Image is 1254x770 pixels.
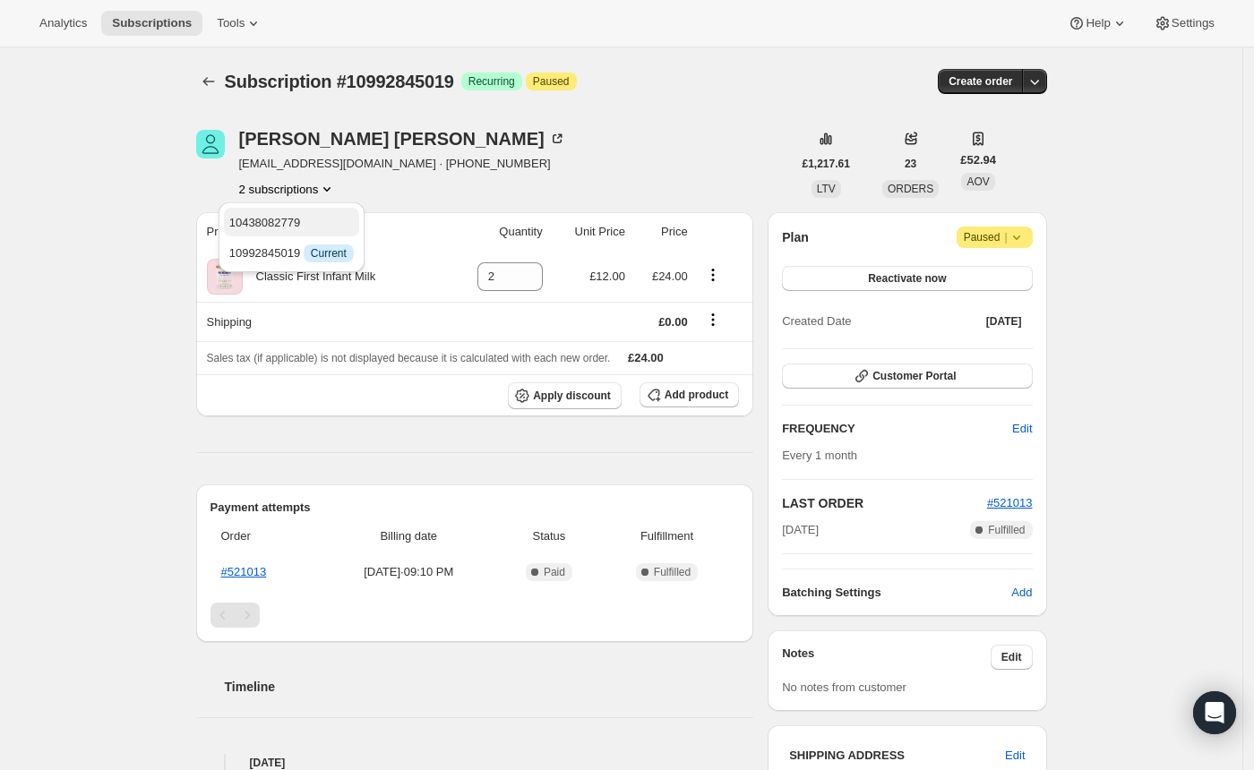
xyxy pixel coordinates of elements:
[782,266,1032,291] button: Reactivate now
[101,11,202,36] button: Subscriptions
[991,645,1033,670] button: Edit
[631,212,693,252] th: Price
[239,130,566,148] div: [PERSON_NAME] [PERSON_NAME]
[894,151,927,176] button: 23
[782,645,991,670] h3: Notes
[29,11,98,36] button: Analytics
[987,496,1033,509] a: #521013
[468,74,515,89] span: Recurring
[665,388,728,402] span: Add product
[1001,578,1043,607] button: Add
[533,74,570,89] span: Paused
[210,517,320,556] th: Order
[224,238,359,267] button: 10992845019 InfoCurrent
[652,269,688,283] span: £24.00
[782,584,1011,602] h6: Batching Settings
[782,680,906,694] span: No notes from customer
[817,183,836,195] span: LTV
[1057,11,1138,36] button: Help
[868,271,946,286] span: Reactivate now
[196,212,446,252] th: Product
[803,157,850,171] span: £1,217.61
[994,741,1035,770] button: Edit
[207,259,243,295] img: product img
[905,157,916,171] span: 23
[508,382,622,409] button: Apply discount
[872,369,956,383] span: Customer Portal
[782,228,809,246] h2: Plan
[782,494,987,512] h2: LAST ORDER
[1001,415,1043,443] button: Edit
[654,565,691,579] span: Fulfilled
[966,175,989,188] span: AOV
[888,183,933,195] span: ORDERS
[975,309,1033,334] button: [DATE]
[964,228,1026,246] span: Paused
[782,312,851,330] span: Created Date
[225,72,454,91] span: Subscription #10992845019
[1012,420,1032,438] span: Edit
[1193,691,1236,734] div: Open Intercom Messenger
[1005,747,1025,765] span: Edit
[239,180,337,198] button: Product actions
[196,302,446,341] th: Shipping
[207,352,611,364] span: Sales tax (if applicable) is not displayed because it is calculated with each new order.
[789,747,1005,765] h3: SHIPPING ADDRESS
[325,527,494,545] span: Billing date
[628,351,664,364] span: £24.00
[1001,650,1022,664] span: Edit
[1011,584,1032,602] span: Add
[221,565,267,578] a: #521013
[325,563,494,581] span: [DATE] · 09:10 PM
[782,364,1032,389] button: Customer Portal
[503,527,595,545] span: Status
[217,16,245,30] span: Tools
[445,212,548,252] th: Quantity
[229,216,301,229] span: 10438082779
[533,389,611,403] span: Apply discount
[196,130,225,158] span: Caroline Geater
[239,155,566,173] span: [EMAIL_ADDRESS][DOMAIN_NAME] · [PHONE_NUMBER]
[224,208,359,236] button: 10438082779
[658,315,688,329] span: £0.00
[782,449,857,462] span: Every 1 month
[39,16,87,30] span: Analytics
[112,16,192,30] span: Subscriptions
[544,565,565,579] span: Paid
[548,212,631,252] th: Unit Price
[988,523,1025,537] span: Fulfilled
[782,521,819,539] span: [DATE]
[699,310,727,329] button: Shipping actions
[589,269,625,283] span: £12.00
[960,151,996,169] span: £52.94
[606,527,728,545] span: Fulfillment
[987,494,1033,512] button: #521013
[792,151,861,176] button: £1,217.61
[1143,11,1225,36] button: Settings
[210,499,740,517] h2: Payment attempts
[938,69,1023,94] button: Create order
[986,314,1022,329] span: [DATE]
[206,11,273,36] button: Tools
[1172,16,1215,30] span: Settings
[1086,16,1110,30] span: Help
[229,246,354,260] span: 10992845019
[1004,230,1007,244] span: |
[196,69,221,94] button: Subscriptions
[699,265,727,285] button: Product actions
[210,603,740,628] nav: Pagination
[782,420,1012,438] h2: FREQUENCY
[640,382,739,407] button: Add product
[311,246,347,261] span: Current
[949,74,1012,89] span: Create order
[225,678,754,696] h2: Timeline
